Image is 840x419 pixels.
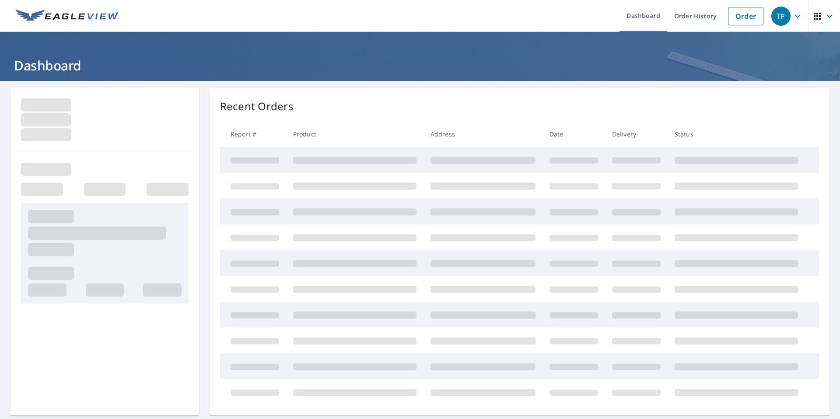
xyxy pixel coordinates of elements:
th: Product [286,121,423,147]
img: EV Logo [16,10,119,23]
div: TP [771,7,791,26]
p: Recent Orders [220,98,294,114]
th: Address [423,121,542,147]
a: Order [728,7,763,25]
th: Status [668,121,805,147]
th: Date [542,121,605,147]
th: Report # [220,121,286,147]
th: Delivery [605,121,668,147]
h1: Dashboard [10,56,829,74]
